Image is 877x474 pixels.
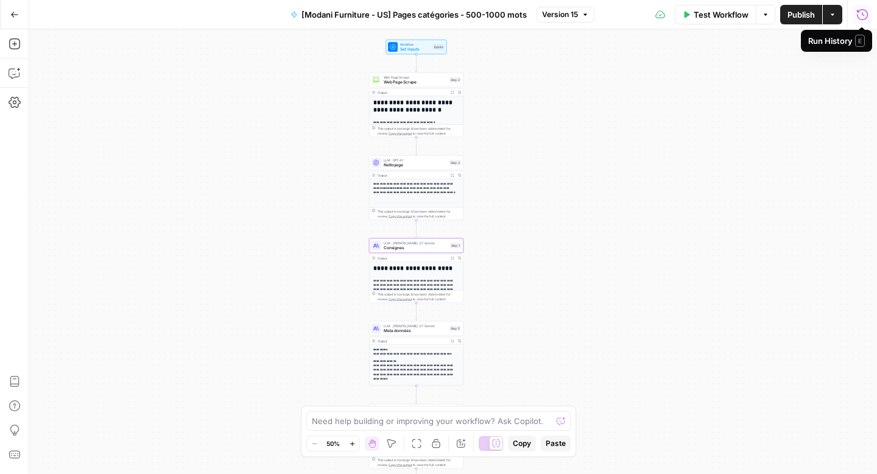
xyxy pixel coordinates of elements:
[384,328,447,334] span: Meta données
[378,339,447,344] div: Output
[326,439,340,448] span: 50%
[389,214,412,218] span: Copy the output
[449,326,461,331] div: Step 5
[508,436,536,451] button: Copy
[415,220,417,238] g: Edge from step_3 to step_1
[369,40,463,54] div: WorkflowSet InputsInputs
[415,303,417,320] g: Edge from step_1 to step_5
[433,44,445,50] div: Inputs
[415,386,417,403] g: Edge from step_5 to step_6
[415,54,417,72] g: Edge from start to step_2
[537,7,594,23] button: Version 15
[787,9,815,21] span: Publish
[400,42,431,47] span: Workflow
[378,173,447,178] div: Output
[378,90,447,95] div: Output
[384,241,448,246] span: LLM · [PERSON_NAME] 3.7 Sonnet
[546,438,566,449] span: Paste
[855,35,865,47] span: E
[301,9,527,21] span: [Modani Furniture - US] Pages catégories - 500-1000 mots
[389,297,412,301] span: Copy the output
[384,158,447,163] span: LLM · GPT-4.1
[384,245,448,251] span: Consignes
[541,436,571,451] button: Paste
[378,292,461,302] div: This output is too large & has been abbreviated for review. to view the full content.
[415,137,417,155] g: Edge from step_2 to step_3
[384,79,447,85] span: Web Page Scrape
[378,458,461,467] div: This output is too large & has been abbreviated for review. to view the full content.
[378,256,447,261] div: Output
[513,438,531,449] span: Copy
[542,9,578,20] span: Version 15
[378,209,461,219] div: This output is too large & has been abbreviated for review. to view the full content.
[378,126,461,136] div: This output is too large & has been abbreviated for review. to view the full content.
[384,324,447,328] span: LLM · [PERSON_NAME] 3.7 Sonnet
[384,75,447,80] span: Web Page Scrape
[389,132,412,135] span: Copy the output
[283,5,534,24] button: [Modani Furniture - US] Pages catégories - 500-1000 mots
[780,5,822,24] button: Publish
[675,5,756,24] button: Test Workflow
[449,160,461,166] div: Step 3
[694,9,748,21] span: Test Workflow
[384,162,447,168] span: Nettoyage
[400,46,431,52] span: Set Inputs
[449,77,461,83] div: Step 2
[808,35,865,47] div: Run History
[450,243,461,249] div: Step 1
[389,463,412,467] span: Copy the output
